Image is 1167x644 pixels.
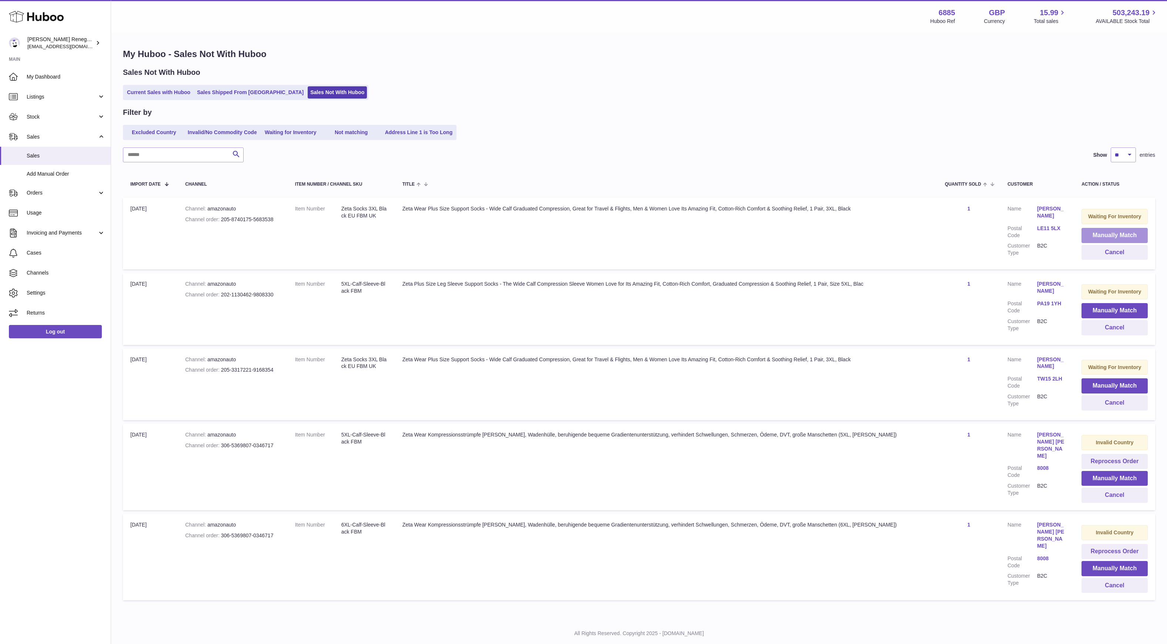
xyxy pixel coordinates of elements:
span: Add Manual Order [27,170,105,177]
a: [PERSON_NAME] [1037,205,1067,219]
strong: Channel order [185,532,221,538]
a: 503,243.19 AVAILABLE Stock Total [1096,8,1158,25]
dt: Item Number [295,431,341,445]
div: Zeta Plus Size Leg Sleeve Support Socks - The Wide Calf Compression Sleeve Women Love for Its Ama... [402,280,930,288]
span: Invoicing and Payments [27,229,97,236]
span: 15.99 [1040,8,1058,18]
button: Cancel [1081,578,1148,593]
div: amazonauto [185,521,280,528]
strong: Channel order [185,442,221,448]
button: Cancel [1081,395,1148,411]
dt: Name [1007,280,1037,296]
strong: Channel [185,356,207,362]
a: Log out [9,325,102,338]
dt: Postal Code [1007,375,1037,389]
dt: Name [1007,521,1037,551]
strong: Waiting For Inventory [1088,213,1141,219]
dt: Name [1007,431,1037,461]
div: Zeta Wear Kompressionsstrümpfe [PERSON_NAME], Wadenhülle, beruhigende bequeme Gradientenunterstüt... [402,431,930,438]
a: 1 [967,432,970,438]
span: Listings [27,93,97,100]
dd: B2C [1037,242,1067,256]
strong: Channel order [185,367,221,373]
a: 1 [967,356,970,362]
strong: Waiting For Inventory [1088,289,1141,295]
span: Quantity Sold [945,182,981,187]
span: My Dashboard [27,73,105,80]
div: amazonauto [185,431,280,438]
a: 8008 [1037,465,1067,472]
span: Stock [27,113,97,120]
div: amazonauto [185,356,280,363]
strong: Channel order [185,216,221,222]
td: [DATE] [123,349,178,420]
div: 202-1130462-9808330 [185,291,280,298]
dd: Zeta Socks 3XL Black EU FBM UK [341,356,388,370]
span: AVAILABLE Stock Total [1096,18,1158,25]
a: 15.99 Total sales [1034,8,1067,25]
div: Domain Overview [28,44,66,49]
dt: Postal Code [1007,465,1037,479]
button: Reprocess Order [1081,454,1148,469]
td: [DATE] [123,514,178,600]
div: v 4.0.25 [21,12,36,18]
strong: Invalid Country [1096,439,1134,445]
div: [PERSON_NAME] Renegade Productions -UK account [27,36,94,50]
div: 306-5369807-0346717 [185,532,280,539]
button: Manually Match [1081,378,1148,394]
a: PA19 1YH [1037,300,1067,307]
span: [EMAIL_ADDRESS][DOMAIN_NAME] [27,43,109,49]
a: Sales Not With Huboo [308,86,367,99]
span: Settings [27,289,105,296]
span: Usage [27,209,105,216]
dd: Zeta Socks 3XL Black EU FBM UK [341,205,388,219]
dt: Name [1007,205,1037,221]
div: Action / Status [1081,182,1148,187]
a: LE11 5LX [1037,225,1067,232]
dd: B2C [1037,572,1067,587]
strong: Channel [185,432,207,438]
strong: Channel [185,522,207,528]
span: Cases [27,249,105,256]
dd: B2C [1037,482,1067,497]
dd: 5XL-Calf-Sleeve-Black FBM [341,280,388,295]
dd: 6XL-Calf-Sleeve-Black FBM [341,521,388,535]
span: entries [1140,152,1155,159]
button: Reprocess Order [1081,544,1148,559]
div: Keywords by Traffic [82,44,125,49]
strong: Channel [185,281,207,287]
img: tab_domain_overview_orange.svg [20,43,26,49]
a: [PERSON_NAME] [PERSON_NAME] [1037,521,1067,550]
dt: Item Number [295,280,341,295]
a: TW15 2LH [1037,375,1067,382]
td: [DATE] [123,273,178,345]
button: Manually Match [1081,471,1148,486]
p: All Rights Reserved. Copyright 2025 - [DOMAIN_NAME] [117,630,1161,637]
a: 8008 [1037,555,1067,562]
span: Total sales [1034,18,1067,25]
span: Channels [27,269,105,276]
td: [DATE] [123,424,178,510]
a: Waiting for Inventory [261,126,320,139]
a: Not matching [322,126,381,139]
img: directordarren@gmail.com [9,37,20,49]
strong: Waiting For Inventory [1088,364,1141,370]
dt: Item Number [295,521,341,535]
div: Zeta Wear Plus Size Support Socks - Wide Calf Graduated Compression, Great for Travel & Flights, ... [402,205,930,212]
span: Import date [130,182,161,187]
a: Current Sales with Huboo [124,86,193,99]
a: [PERSON_NAME] [1037,356,1067,370]
span: Orders [27,189,97,196]
div: Customer [1007,182,1067,187]
div: Zeta Wear Kompressionsstrümpfe [PERSON_NAME], Wadenhülle, beruhigende bequeme Gradientenunterstüt... [402,521,930,528]
dt: Name [1007,356,1037,372]
div: 205-8740175-5683538 [185,216,280,223]
dt: Item Number [295,205,341,219]
img: logo_orange.svg [12,12,18,18]
div: Channel [185,182,280,187]
a: [PERSON_NAME] [PERSON_NAME] [1037,431,1067,459]
dt: Item Number [295,356,341,370]
dt: Postal Code [1007,300,1037,314]
dt: Customer Type [1007,242,1037,256]
div: Item Number / Channel SKU [295,182,388,187]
